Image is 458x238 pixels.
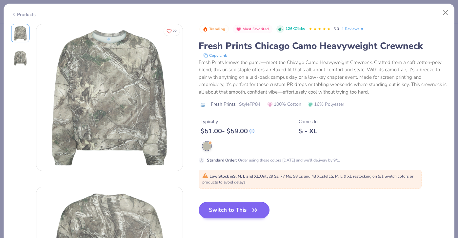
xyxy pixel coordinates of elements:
div: Fresh Prints knows the game—meet the Chicago Camo Heavyweight Crewneck. Crafted from a soft cotto... [199,59,447,96]
strong: Low Stock in S, M, L and XL : [209,174,260,179]
img: brand logo [199,102,208,107]
img: Trending sort [203,27,208,32]
div: Typically [201,118,254,125]
span: Only 29 Ss, 77 Ms, 98 Ls and 43 XLs left. S, M, L & XL restocking on 9/1. Switch colors or produc... [202,174,413,185]
div: Fresh Prints Chicago Camo Heavyweight Crewneck [199,40,447,52]
div: S - XL [299,127,318,135]
img: Back [12,50,28,66]
button: Badge Button [199,25,229,33]
img: Most Favorited sort [236,27,241,32]
button: copy to clipboard [201,52,229,59]
span: 126K Clicks [286,26,305,32]
a: 1 Reviews [342,26,364,32]
div: Order using these colors [DATE] and we’ll delivery by 9/1. [207,157,340,163]
span: 16% Polyester [308,101,344,108]
span: 100% Cotton [268,101,301,108]
span: Trending [209,27,225,31]
span: Fresh Prints [211,101,236,108]
span: Most Favorited [243,27,269,31]
div: Products [11,11,36,18]
strong: Standard Order : [207,158,237,163]
div: $ 51.00 - $ 59.00 [201,127,254,135]
button: Close [439,7,452,19]
button: Like [164,26,180,36]
span: 5.0 [333,26,339,32]
span: 22 [173,30,177,33]
img: Front [36,24,183,171]
img: Front [12,25,28,41]
button: Switch to This [199,202,270,218]
div: Comes In [299,118,318,125]
span: Style FP84 [239,101,260,108]
button: Badge Button [233,25,272,33]
div: 5.0 Stars [309,24,331,34]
